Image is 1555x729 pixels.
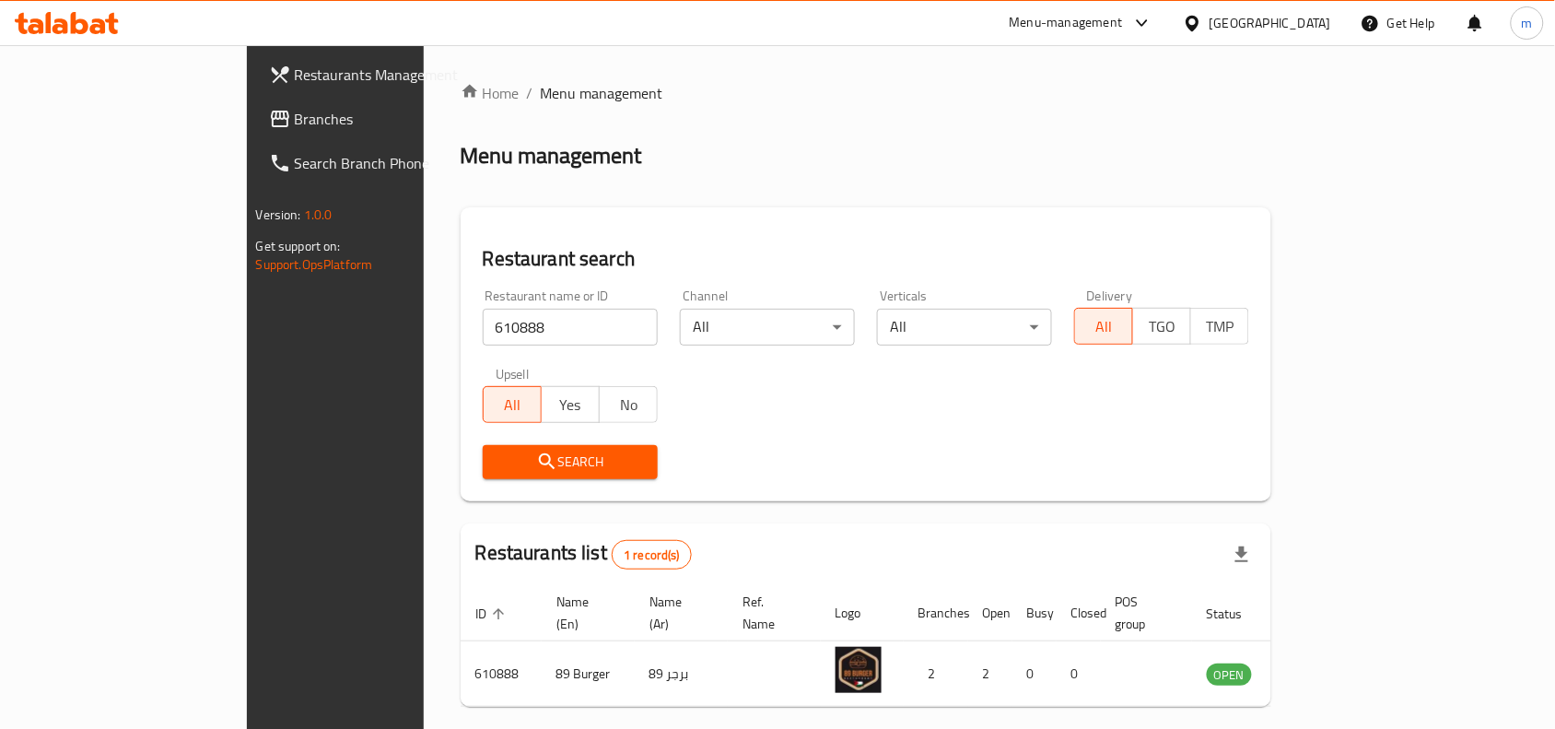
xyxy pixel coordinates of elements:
[295,108,492,130] span: Branches
[612,540,692,570] div: Total records count
[613,547,691,564] span: 1 record(s)
[556,591,613,635] span: Name (En)
[461,585,1352,707] table: enhanced table
[1190,308,1249,345] button: TMP
[541,386,600,423] button: Yes
[836,647,882,693] img: 89 Burger
[877,309,1052,346] div: All
[295,64,492,86] span: Restaurants Management
[549,392,592,418] span: Yes
[497,451,643,474] span: Search
[461,141,642,170] h2: Menu management
[1207,603,1267,625] span: Status
[968,585,1012,641] th: Open
[542,641,635,707] td: 89 Burger
[1057,585,1101,641] th: Closed
[1082,313,1126,340] span: All
[1116,591,1170,635] span: POS group
[1198,313,1242,340] span: TMP
[483,386,542,423] button: All
[254,53,507,97] a: Restaurants Management
[1087,289,1133,302] label: Delivery
[635,641,728,707] td: 89 برجر
[742,591,799,635] span: Ref. Name
[1132,308,1191,345] button: TGO
[1012,585,1057,641] th: Busy
[680,309,855,346] div: All
[483,309,658,346] input: Search for restaurant name or ID..
[256,203,301,227] span: Version:
[1012,641,1057,707] td: 0
[1207,664,1252,686] span: OPEN
[527,82,533,104] li: /
[649,591,706,635] span: Name (Ar)
[483,245,1250,273] h2: Restaurant search
[1207,664,1252,686] div: OPEN
[1220,533,1264,577] div: Export file
[496,368,530,381] label: Upsell
[904,641,968,707] td: 2
[491,392,534,418] span: All
[304,203,333,227] span: 1.0.0
[475,539,692,570] h2: Restaurants list
[599,386,658,423] button: No
[254,141,507,185] a: Search Branch Phone
[607,392,650,418] span: No
[295,152,492,174] span: Search Branch Phone
[1522,13,1533,33] span: m
[968,641,1012,707] td: 2
[1074,308,1133,345] button: All
[541,82,663,104] span: Menu management
[1010,12,1123,34] div: Menu-management
[461,82,1272,104] nav: breadcrumb
[1057,641,1101,707] td: 0
[904,585,968,641] th: Branches
[1140,313,1184,340] span: TGO
[483,445,658,479] button: Search
[256,253,373,276] a: Support.OpsPlatform
[254,97,507,141] a: Branches
[256,234,341,258] span: Get support on:
[475,603,510,625] span: ID
[1210,13,1331,33] div: [GEOGRAPHIC_DATA]
[821,585,904,641] th: Logo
